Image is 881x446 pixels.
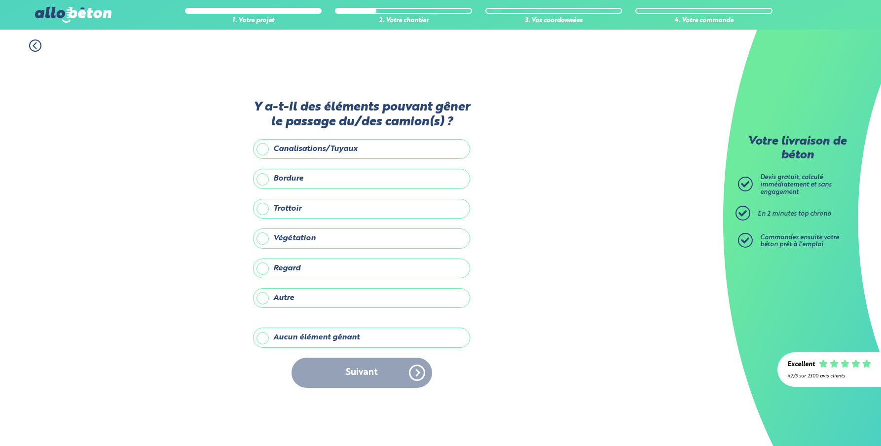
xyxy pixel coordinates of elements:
[253,139,470,159] label: Canalisations/Tuyaux
[787,361,815,369] div: Excellent
[35,7,111,23] img: allobéton
[787,373,871,379] div: 4.7/5 sur 2300 avis clients
[253,288,470,308] label: Autre
[253,228,470,248] label: Végétation
[760,174,832,195] span: Devis gratuit, calculé immédiatement et sans engagement
[253,259,470,278] label: Regard
[793,408,870,435] iframe: Help widget launcher
[253,100,470,129] label: Y a-t-il des éléments pouvant gêner le passage du/des camion(s) ?
[635,17,772,25] div: 4. Votre commande
[185,17,322,25] div: 1. Votre projet
[485,17,623,25] div: 3. Vos coordonnées
[760,234,839,248] span: Commandez ensuite votre béton prêt à l'emploi
[253,328,470,347] label: Aucun élément gênant
[335,17,472,25] div: 2. Votre chantier
[253,169,470,188] label: Bordure
[740,135,854,162] p: Votre livraison de béton
[758,211,831,217] span: En 2 minutes top chrono
[253,199,470,219] label: Trottoir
